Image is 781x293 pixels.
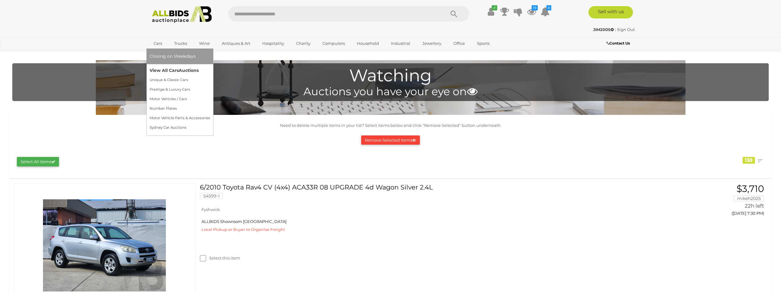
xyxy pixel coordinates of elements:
[17,157,59,166] button: Select All items
[218,38,254,49] a: Antiques & Art
[418,38,445,49] a: Jewellery
[743,157,755,164] div: 138
[615,27,616,32] span: |
[15,86,766,98] h4: Auctions you have your eye on
[439,6,469,21] button: Search
[473,38,494,49] a: Sports
[12,122,769,129] p: Need to delete multiple items in your list? Select items below and click "Remove Selected" button...
[593,27,615,32] a: JIM2005
[15,66,766,85] h1: Watching
[532,5,538,10] i: 19
[361,135,420,145] button: Remove Selected Items
[150,38,166,49] a: Cars
[593,27,614,32] strong: JIM2005
[617,27,635,32] a: Sign Out
[486,6,496,17] a: ✔
[387,38,414,49] a: Industrial
[541,6,550,17] a: 8
[170,38,191,49] a: Trucks
[318,38,349,49] a: Computers
[546,5,551,10] i: 8
[449,38,469,49] a: Office
[492,5,497,10] i: ✔
[588,6,633,18] a: Sell with us
[195,38,214,49] a: Wine
[149,6,215,23] img: Allbids.com.au
[736,183,764,194] span: $3,710
[607,40,631,47] a: Contact Us
[607,41,630,45] b: Contact Us
[200,255,240,261] label: Select this item
[292,38,314,49] a: Charity
[353,38,383,49] a: Household
[527,6,536,17] a: 19
[649,184,766,219] a: $3,710 mikeh2025 22h left ([DATE] 7:30 PM)
[205,184,640,204] a: 6/2010 Toyota Rav4 CV (4x4) ACA33R 08 UPGRADE 4d Wagon Silver 2.4L 54599-1
[258,38,288,49] a: Hospitality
